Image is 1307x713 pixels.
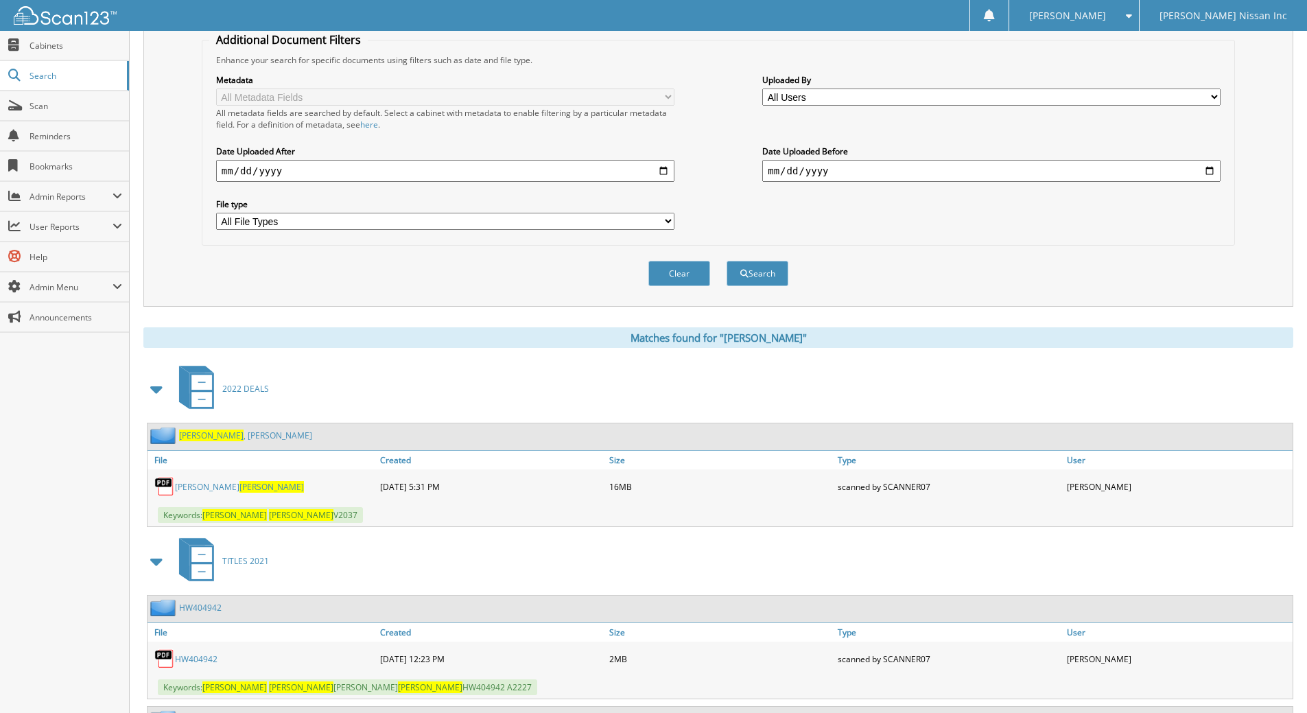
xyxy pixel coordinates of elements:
div: [DATE] 12:23 PM [377,645,606,673]
input: start [216,160,674,182]
a: User [1063,451,1293,469]
div: scanned by SCANNER07 [834,645,1063,673]
input: end [762,160,1221,182]
a: Type [834,623,1063,642]
span: Bookmarks [30,161,122,172]
span: Help [30,251,122,263]
span: Reminders [30,130,122,142]
a: here [360,119,378,130]
div: Matches found for "[PERSON_NAME]" [143,327,1293,348]
span: User Reports [30,221,113,233]
a: Type [834,451,1063,469]
img: PDF.png [154,476,175,497]
button: Search [727,261,788,286]
div: [DATE] 5:31 PM [377,473,606,500]
img: PDF.png [154,648,175,669]
label: Date Uploaded Before [762,145,1221,157]
span: Keywords: [PERSON_NAME] HW404942 A2227 [158,679,537,695]
span: [PERSON_NAME] [1029,12,1106,20]
span: [PERSON_NAME] Nissan Inc [1159,12,1287,20]
span: [PERSON_NAME] [202,681,267,693]
div: 16MB [606,473,835,500]
span: Keywords: V2037 [158,507,363,523]
a: Size [606,451,835,469]
span: Admin Reports [30,191,113,202]
span: [PERSON_NAME] [239,481,304,493]
a: User [1063,623,1293,642]
span: Admin Menu [30,281,113,293]
span: TITLES 2021 [222,555,269,567]
label: Metadata [216,74,674,86]
a: TITLES 2021 [171,534,269,588]
button: Clear [648,261,710,286]
a: HW404942 [179,602,222,613]
label: Date Uploaded After [216,145,674,157]
a: Created [377,451,606,469]
span: Search [30,70,120,82]
span: Scan [30,100,122,112]
label: Uploaded By [762,74,1221,86]
img: scan123-logo-white.svg [14,6,117,25]
span: [PERSON_NAME] [179,430,244,441]
a: File [148,451,377,469]
a: HW404942 [175,653,217,665]
span: Cabinets [30,40,122,51]
span: Announcements [30,312,122,323]
img: folder2.png [150,599,179,616]
div: All metadata fields are searched by default. Select a cabinet with metadata to enable filtering b... [216,107,674,130]
span: [PERSON_NAME] [398,681,462,693]
a: [PERSON_NAME][PERSON_NAME] [175,481,304,493]
div: [PERSON_NAME] [1063,473,1293,500]
a: Created [377,623,606,642]
span: [PERSON_NAME] [202,509,267,521]
img: folder2.png [150,427,179,444]
div: Enhance your search for specific documents using filters such as date and file type. [209,54,1227,66]
div: scanned by SCANNER07 [834,473,1063,500]
div: 2MB [606,645,835,673]
a: File [148,623,377,642]
span: [PERSON_NAME] [269,681,333,693]
span: [PERSON_NAME] [269,509,333,521]
label: File type [216,198,674,210]
iframe: Chat Widget [1238,647,1307,713]
a: 2022 DEALS [171,362,269,416]
legend: Additional Document Filters [209,32,368,47]
a: Size [606,623,835,642]
span: 2022 DEALS [222,383,269,395]
a: [PERSON_NAME], [PERSON_NAME] [179,430,312,441]
div: [PERSON_NAME] [1063,645,1293,673]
